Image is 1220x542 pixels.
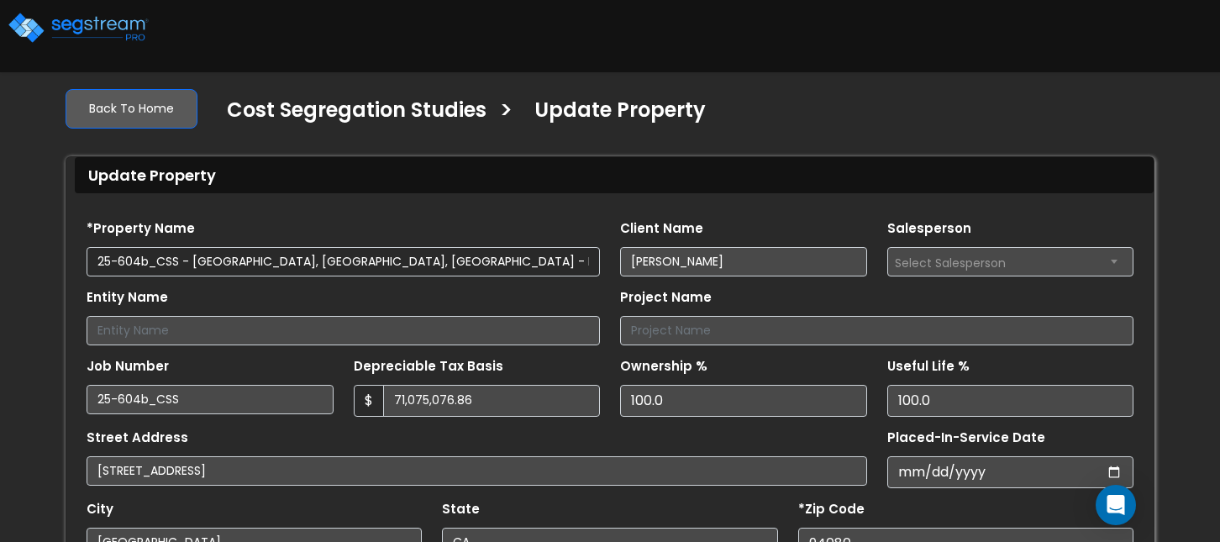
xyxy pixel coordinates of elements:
label: *Property Name [87,219,195,239]
label: Job Number [87,357,169,376]
span: $ [354,385,384,417]
div: Update Property [75,157,1154,193]
label: Depreciable Tax Basis [354,357,503,376]
label: Entity Name [87,288,168,308]
input: Property Name [87,247,600,276]
h4: Update Property [534,98,706,127]
label: Client Name [620,219,703,239]
input: Client Name [620,247,867,276]
h3: > [499,97,513,129]
input: Ownership [620,385,867,417]
input: 0.00 [383,385,601,417]
h4: Cost Segregation Studies [227,98,486,127]
a: Update Property [522,98,706,134]
label: *Zip Code [798,500,865,519]
input: Entity Name [87,316,600,345]
label: Salesperson [887,219,971,239]
label: Ownership % [620,357,707,376]
label: State [442,500,480,519]
label: Project Name [620,288,712,308]
input: Depreciation [887,385,1134,417]
a: Back To Home [66,89,197,129]
input: Project Name [620,316,1133,345]
label: City [87,500,113,519]
img: logo_pro_r.png [7,11,150,45]
label: Street Address [87,429,188,448]
span: Select Salesperson [895,255,1006,271]
input: Street Address [87,456,867,486]
a: Cost Segregation Studies [214,98,486,134]
div: Open Intercom Messenger [1096,485,1136,525]
label: Useful Life % [887,357,970,376]
label: Placed-In-Service Date [887,429,1045,448]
